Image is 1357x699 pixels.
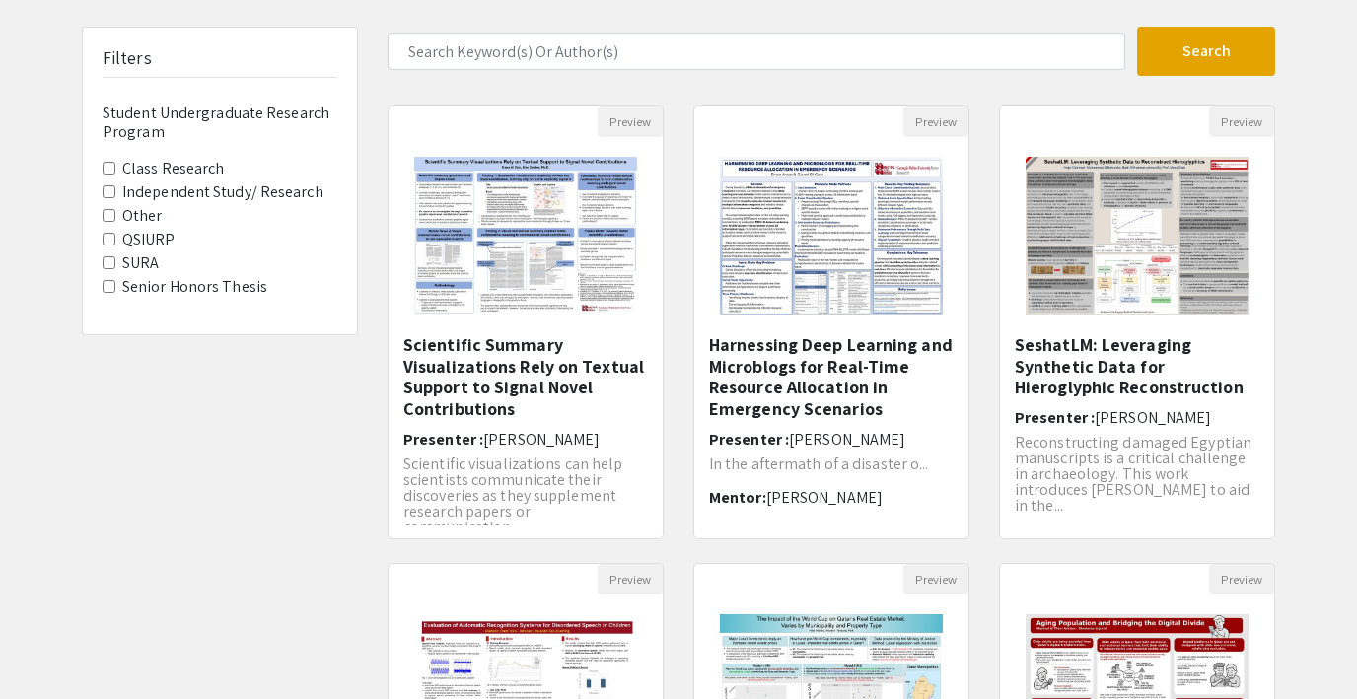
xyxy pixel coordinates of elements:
[1006,137,1268,334] img: <p>SeshatLM: Leveraging Synthetic Data for Hieroglyphic Reconstruction</p>
[1015,334,1259,398] h5: SeshatLM: Leveraging Synthetic Data for Hieroglyphic Reconstruction
[789,429,905,450] span: [PERSON_NAME]
[903,564,968,594] button: Preview
[1095,407,1211,428] span: [PERSON_NAME]
[15,610,84,684] iframe: Chat
[693,105,969,539] div: Open Presentation <p><strong style="color: rgb(34, 34, 34);">Harnessing Deep Learning and Microbl...
[709,487,766,508] span: Mentor:
[1015,435,1259,514] p: Reconstructing damaged Egyptian manuscripts is a critical challenge in archaeology. This work int...
[598,106,663,137] button: Preview
[394,137,657,334] img: <p>Scientific Summary Visualizations Rely on Textual Support to Signal Novel Contributions</p><p>...
[1209,106,1274,137] button: Preview
[122,228,176,251] label: QSIURP
[1209,564,1274,594] button: Preview
[403,430,648,449] h6: Presenter :
[709,456,954,472] p: In the aftermath of a disaster o...
[1015,408,1259,427] h6: Presenter :
[766,487,883,508] span: [PERSON_NAME]
[388,33,1125,70] input: Search Keyword(s) Or Author(s)
[598,564,663,594] button: Preview
[122,251,159,275] label: SURA
[483,429,600,450] span: [PERSON_NAME]
[403,334,648,419] h5: Scientific Summary Visualizations Rely on Textual Support to Signal Novel Contributions
[1137,27,1275,76] button: Search
[709,430,954,449] h6: Presenter :
[700,137,963,334] img: <p><strong style="color: rgb(34, 34, 34);">Harnessing Deep Learning and Microblogs for Real-Time ...
[122,180,323,204] label: Independent Study/ Research
[403,456,648,535] p: Scientific visualizations can help scientists communicate their discoveries as they supplement re...
[709,334,954,419] h5: Harnessing Deep Learning and Microblogs for Real-Time Resource Allocation in Emergency Scenarios
[122,275,267,299] label: Senior Honors Thesis
[122,157,224,180] label: Class Research
[103,104,337,141] h6: Student Undergraduate Research Program
[388,105,664,539] div: Open Presentation <p>Scientific Summary Visualizations Rely on Textual Support to Signal Novel Co...
[103,47,152,69] h5: Filters
[903,106,968,137] button: Preview
[999,105,1275,539] div: Open Presentation <p>SeshatLM: Leveraging Synthetic Data for Hieroglyphic Reconstruction</p>
[122,204,163,228] label: Other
